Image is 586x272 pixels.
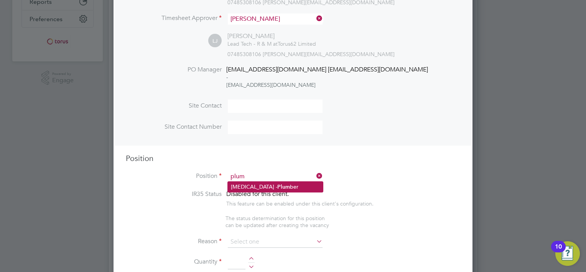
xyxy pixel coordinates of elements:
span: The status determination for this position can be updated after creating the vacancy [226,215,329,229]
span: Disabled for this client. [226,190,289,198]
label: Reason [126,237,222,245]
h3: Position [126,153,460,163]
label: PO Manager [126,66,222,74]
div: Torus62 Limited [227,40,316,47]
span: [PERSON_NAME][EMAIL_ADDRESS][DOMAIN_NAME] [263,51,395,58]
li: [MEDICAL_DATA] - ber [228,182,323,192]
input: Select one [228,236,323,248]
label: Site Contact Number [126,123,222,131]
input: Search for... [228,171,323,182]
label: Quantity [126,258,222,266]
div: - [226,73,428,81]
span: Lead Tech - R & M at [227,40,278,47]
div: 10 [555,247,562,257]
span: 07485308106 [227,51,261,58]
div: [PERSON_NAME] [227,32,316,40]
label: Site Contact [126,102,222,110]
button: Open Resource Center, 10 new notifications [555,241,580,266]
div: This feature can be enabled under this client's configuration. [226,198,374,207]
span: LJ [208,34,222,48]
b: Plum [277,184,290,190]
div: [EMAIL_ADDRESS][DOMAIN_NAME] [226,81,428,89]
label: Position [126,172,222,180]
label: Timesheet Approver [126,14,222,22]
input: Search for... [228,13,323,25]
label: IR35 Status [126,190,222,198]
span: [EMAIL_ADDRESS][DOMAIN_NAME] [EMAIL_ADDRESS][DOMAIN_NAME] [226,66,428,73]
